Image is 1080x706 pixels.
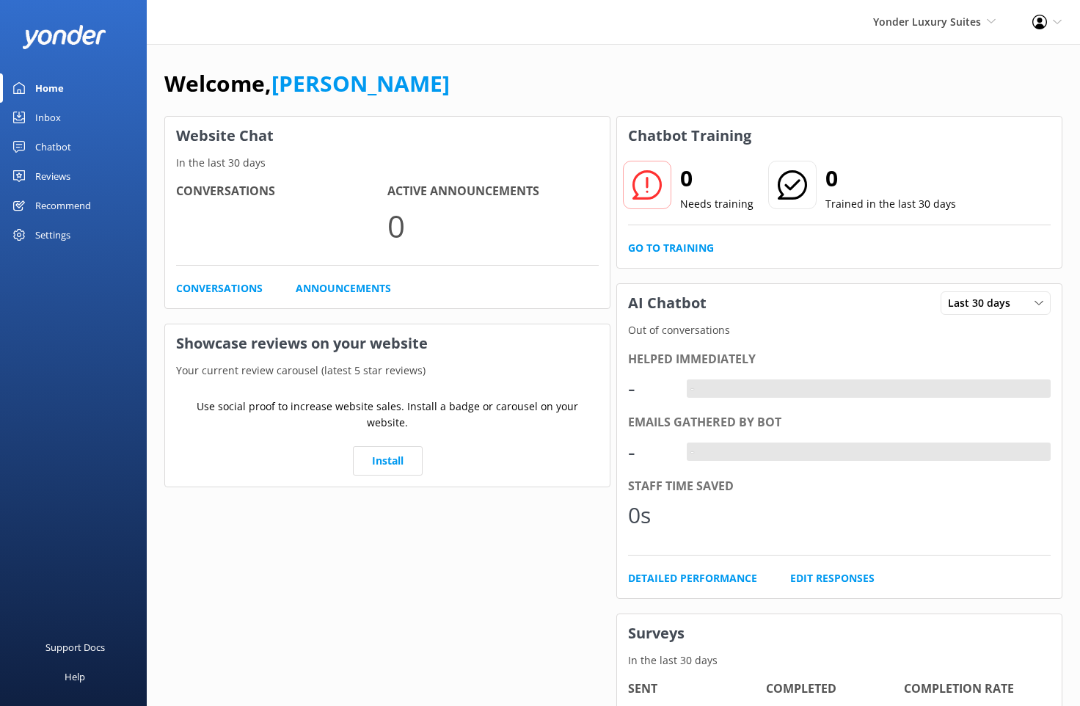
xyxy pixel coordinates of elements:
a: Detailed Performance [628,570,757,586]
h3: Website Chat [165,117,610,155]
p: Out of conversations [617,322,1062,338]
h3: Showcase reviews on your website [165,324,610,363]
h4: Conversations [176,182,387,201]
div: - [628,434,672,470]
a: Install [353,446,423,476]
div: Settings [35,220,70,250]
h2: 0 [680,161,754,196]
div: Help [65,662,85,691]
div: Support Docs [45,633,105,662]
p: Trained in the last 30 days [825,196,956,212]
div: Recommend [35,191,91,220]
h4: Sent [628,680,766,699]
div: Home [35,73,64,103]
p: 0 [387,201,599,250]
span: Yonder Luxury Suites [873,15,981,29]
h4: Completion Rate [904,680,1042,699]
a: Edit Responses [790,570,875,586]
h3: Chatbot Training [617,117,762,155]
a: Conversations [176,280,263,296]
p: In the last 30 days [617,652,1062,669]
a: Announcements [296,280,391,296]
h3: Surveys [617,614,1062,652]
img: yonder-white-logo.png [22,25,106,49]
p: Use social proof to increase website sales. Install a badge or carousel on your website. [176,399,599,432]
h4: Active Announcements [387,182,599,201]
h3: AI Chatbot [617,284,718,322]
a: [PERSON_NAME] [271,68,450,98]
h2: 0 [825,161,956,196]
div: Inbox [35,103,61,132]
div: - [687,443,698,462]
h4: Completed [766,680,904,699]
a: Go to Training [628,240,714,256]
div: - [628,371,672,406]
div: Reviews [35,161,70,191]
p: In the last 30 days [165,155,610,171]
div: Staff time saved [628,477,1051,496]
span: Last 30 days [948,295,1019,311]
div: 0s [628,498,672,533]
p: Your current review carousel (latest 5 star reviews) [165,363,610,379]
p: Needs training [680,196,754,212]
div: Emails gathered by bot [628,413,1051,432]
div: Chatbot [35,132,71,161]
div: Helped immediately [628,350,1051,369]
h1: Welcome, [164,66,450,101]
div: - [687,379,698,399]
